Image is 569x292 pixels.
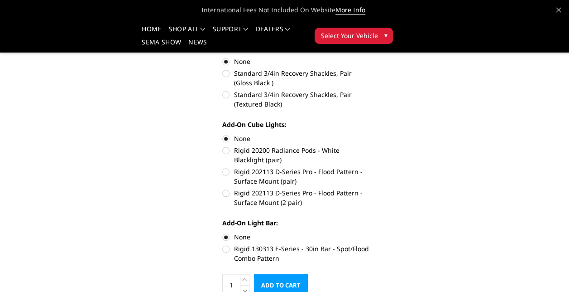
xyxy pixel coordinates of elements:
[63,1,507,19] span: International Fees Not Included On Website
[524,248,569,292] iframe: Chat Widget
[213,26,249,39] a: Support
[188,39,207,52] a: News
[222,188,369,207] label: Rigid 202113 D-Series Pro - Flood Pattern - Surface Mount (2 pair)
[222,57,369,66] label: None
[222,134,369,143] label: None
[320,31,378,40] span: Select Your Vehicle
[222,218,369,228] label: Add-On Light Bar:
[256,26,290,39] a: Dealers
[222,232,369,242] label: None
[222,146,369,165] label: Rigid 20200 Radiance Pods - White Blacklight (pair)
[315,28,393,44] button: Select Your Vehicle
[222,90,369,109] label: Standard 3/4in Recovery Shackles, Pair (Textured Black)
[169,26,206,39] a: shop all
[384,30,387,40] span: ▾
[142,26,161,39] a: Home
[222,120,369,129] label: Add-On Cube Lights:
[335,5,365,15] a: More Info
[142,39,181,52] a: SEMA Show
[222,167,369,186] label: Rigid 202113 D-Series Pro - Flood Pattern - Surface Mount (pair)
[222,244,369,263] label: Rigid 130313 E-Series - 30in Bar - Spot/Flood Combo Pattern
[222,68,369,88] label: Standard 3/4in Recovery Shackles, Pair (Gloss Black )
